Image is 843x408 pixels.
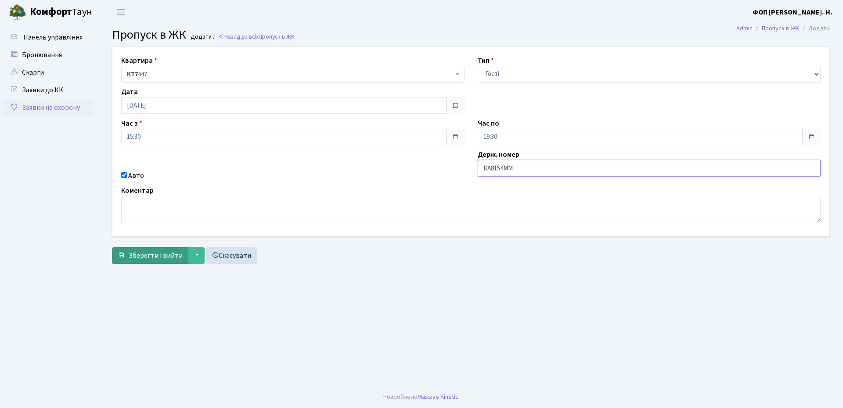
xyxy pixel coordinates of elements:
[218,32,295,41] a: Назад до всіхПропуск в ЖК
[121,87,138,97] label: Дата
[736,24,753,33] a: Admin
[4,29,92,46] a: Панель управління
[121,55,157,66] label: Квартира
[478,149,519,160] label: Держ. номер
[753,7,832,18] a: ФОП [PERSON_NAME]. Н.
[4,64,92,81] a: Скарги
[478,55,494,66] label: Тип
[189,33,214,41] small: Додати .
[383,392,460,402] div: Розроблено .
[30,5,72,19] b: Комфорт
[110,5,132,19] button: Переключити навігацію
[128,170,144,181] label: Авто
[121,66,465,83] span: <b>КТ7</b>&nbsp;&nbsp;&nbsp;447
[762,24,799,33] a: Пропуск в ЖК
[753,7,832,17] b: ФОП [PERSON_NAME]. Н.
[23,32,83,42] span: Панель управління
[259,32,295,41] span: Пропуск в ЖК
[206,247,257,264] a: Скасувати
[4,81,92,99] a: Заявки до КК
[418,392,458,401] a: Massive Kinetic
[799,24,830,33] li: Додати
[478,118,499,129] label: Час по
[127,70,454,79] span: <b>КТ7</b>&nbsp;&nbsp;&nbsp;447
[112,247,188,264] button: Зберегти і вийти
[478,160,821,177] input: AA0001AA
[9,4,26,21] img: logo.png
[30,5,92,20] span: Таун
[121,185,154,196] label: Коментар
[121,118,142,129] label: Час з
[127,70,138,79] b: КТ7
[723,19,843,38] nav: breadcrumb
[112,26,186,43] span: Пропуск в ЖК
[4,46,92,64] a: Бронювання
[4,99,92,116] a: Заявки на охорону
[129,251,183,260] span: Зберегти і вийти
